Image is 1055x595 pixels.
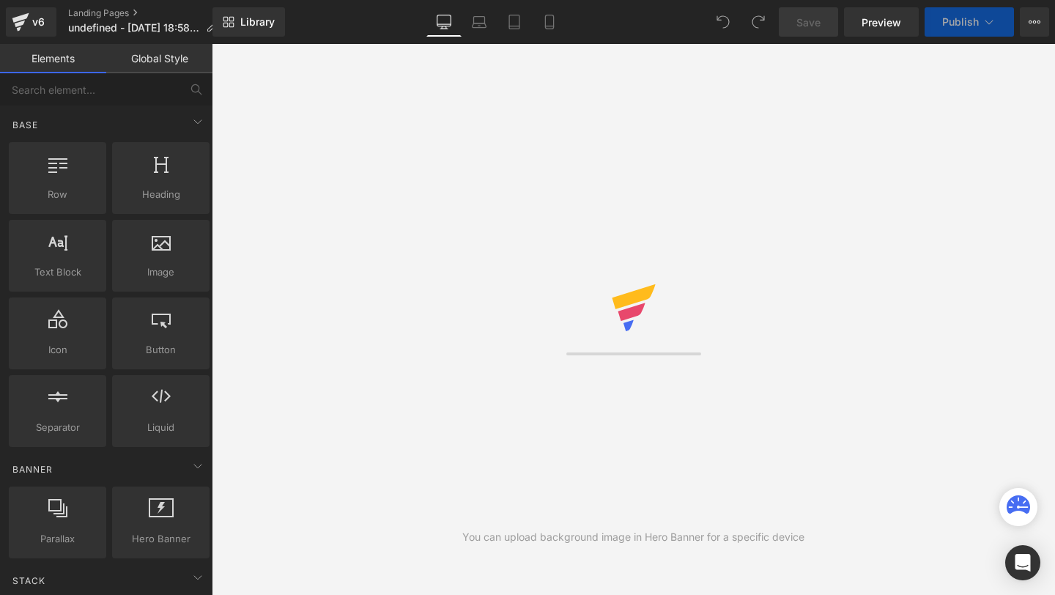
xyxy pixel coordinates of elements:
[13,342,102,358] span: Icon
[6,7,56,37] a: v6
[925,7,1014,37] button: Publish
[13,420,102,435] span: Separator
[844,7,919,37] a: Preview
[11,574,47,588] span: Stack
[240,15,275,29] span: Library
[744,7,773,37] button: Redo
[11,118,40,132] span: Base
[497,7,532,37] a: Tablet
[13,187,102,202] span: Row
[116,420,205,435] span: Liquid
[116,265,205,280] span: Image
[796,15,821,30] span: Save
[532,7,567,37] a: Mobile
[116,342,205,358] span: Button
[942,16,979,28] span: Publish
[13,265,102,280] span: Text Block
[68,22,200,34] span: undefined - [DATE] 18:58:39
[11,462,54,476] span: Banner
[708,7,738,37] button: Undo
[462,7,497,37] a: Laptop
[1020,7,1049,37] button: More
[426,7,462,37] a: Desktop
[13,531,102,547] span: Parallax
[68,7,228,19] a: Landing Pages
[106,44,212,73] a: Global Style
[462,529,804,545] div: You can upload background image in Hero Banner for a specific device
[862,15,901,30] span: Preview
[116,531,205,547] span: Hero Banner
[1005,545,1040,580] div: Open Intercom Messenger
[29,12,48,32] div: v6
[212,7,285,37] a: New Library
[116,187,205,202] span: Heading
